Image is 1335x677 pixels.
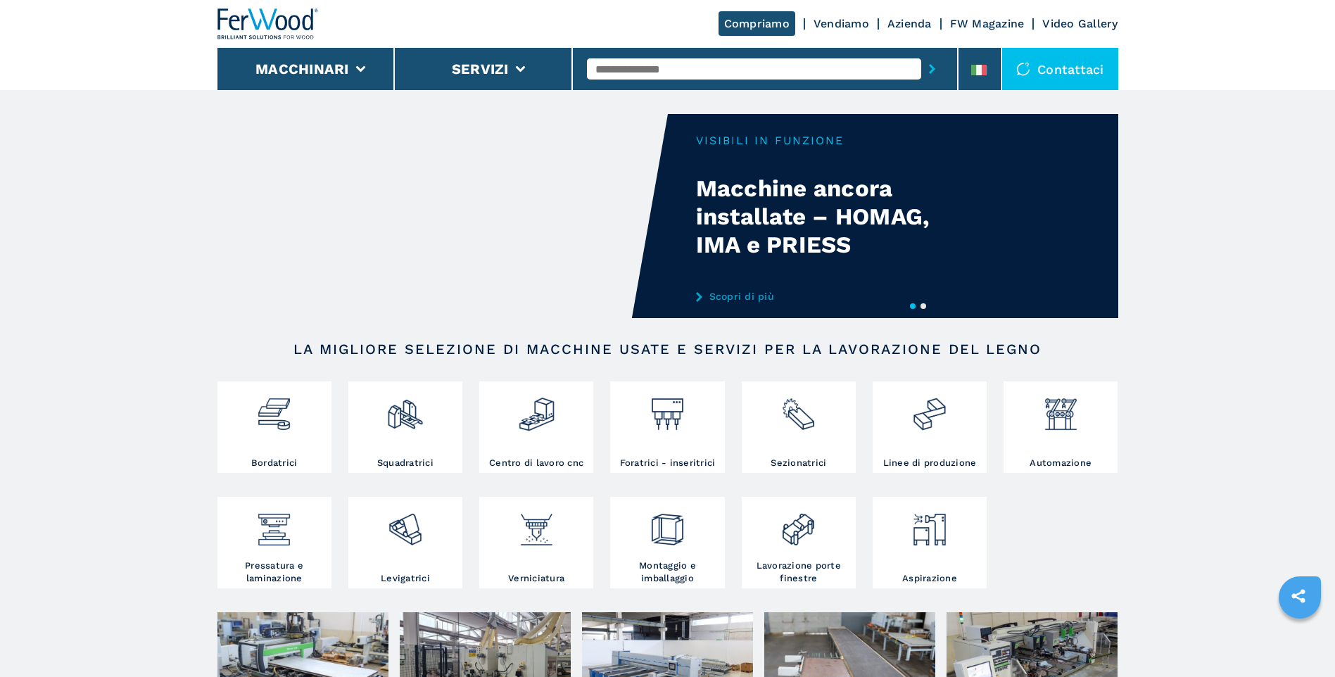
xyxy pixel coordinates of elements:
[950,17,1025,30] a: FW Magazine
[262,341,1073,358] h2: LA MIGLIORE SELEZIONE DI MACCHINE USATE E SERVIZI PER LA LAVORAZIONE DEL LEGNO
[910,303,916,309] button: 1
[386,385,424,433] img: squadratrici_2.png
[489,457,583,469] h3: Centro di lavoro cnc
[1002,48,1118,90] div: Contattaci
[696,291,972,302] a: Scopri di più
[1275,614,1324,666] iframe: Chat
[745,559,852,585] h3: Lavorazione porte finestre
[719,11,795,36] a: Compriamo
[255,500,293,548] img: pressa-strettoia.png
[1016,62,1030,76] img: Contattaci
[921,53,943,85] button: submit-button
[883,457,977,469] h3: Linee di produzione
[887,17,932,30] a: Azienda
[649,500,686,548] img: montaggio_imballaggio_2.png
[518,385,555,433] img: centro_di_lavoro_cnc_2.png
[1281,578,1316,614] a: sharethis
[742,497,856,588] a: Lavorazione porte finestre
[255,61,349,77] button: Macchinari
[920,303,926,309] button: 2
[610,381,724,473] a: Foratrici - inseritrici
[1042,385,1080,433] img: automazione.png
[381,572,430,585] h3: Levigatrici
[217,497,331,588] a: Pressatura e laminazione
[221,559,328,585] h3: Pressatura e laminazione
[479,381,593,473] a: Centro di lavoro cnc
[1004,381,1118,473] a: Automazione
[873,381,987,473] a: Linee di produzione
[911,500,948,548] img: aspirazione_1.png
[1042,17,1118,30] a: Video Gallery
[251,457,298,469] h3: Bordatrici
[614,559,721,585] h3: Montaggio e imballaggio
[386,500,424,548] img: levigatrici_2.png
[649,385,686,433] img: foratrici_inseritrici_2.png
[902,572,957,585] h3: Aspirazione
[873,497,987,588] a: Aspirazione
[217,114,668,318] video: Your browser does not support the video tag.
[255,385,293,433] img: bordatrici_1.png
[479,497,593,588] a: Verniciatura
[452,61,509,77] button: Servizi
[771,457,826,469] h3: Sezionatrici
[508,572,564,585] h3: Verniciatura
[217,8,319,39] img: Ferwood
[348,381,462,473] a: Squadratrici
[814,17,869,30] a: Vendiamo
[610,497,724,588] a: Montaggio e imballaggio
[377,457,434,469] h3: Squadratrici
[742,381,856,473] a: Sezionatrici
[780,385,817,433] img: sezionatrici_2.png
[780,500,817,548] img: lavorazione_porte_finestre_2.png
[518,500,555,548] img: verniciatura_1.png
[217,381,331,473] a: Bordatrici
[1030,457,1092,469] h3: Automazione
[620,457,716,469] h3: Foratrici - inseritrici
[348,497,462,588] a: Levigatrici
[911,385,948,433] img: linee_di_produzione_2.png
